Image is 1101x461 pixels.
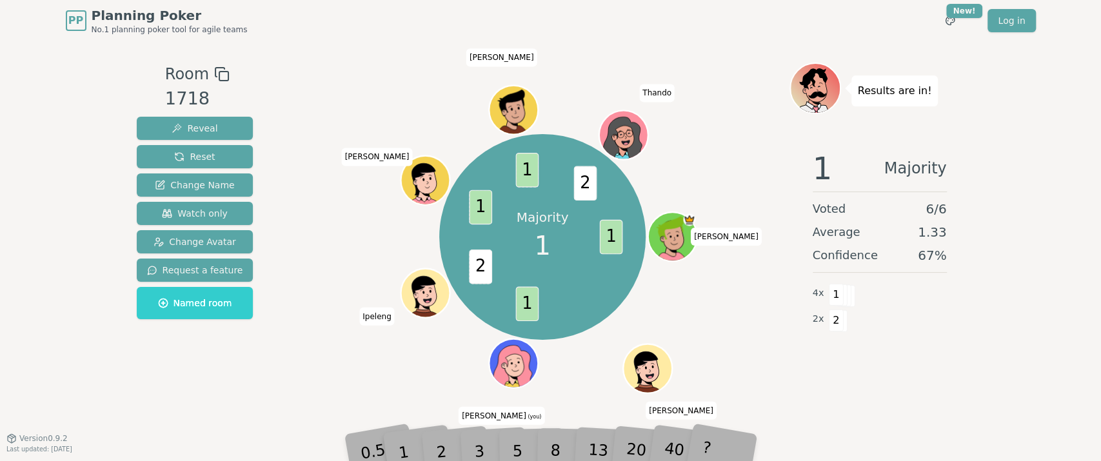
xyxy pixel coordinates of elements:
[946,4,983,18] div: New!
[137,259,253,282] button: Request a feature
[165,86,230,112] div: 1718
[534,226,550,265] span: 1
[359,308,394,326] span: Click to change your name
[6,433,68,444] button: Version0.9.2
[342,148,413,166] span: Click to change your name
[147,264,243,277] span: Request a feature
[858,82,932,100] p: Results are in!
[174,150,215,163] span: Reset
[515,153,539,188] span: 1
[137,145,253,168] button: Reset
[600,220,623,255] span: 1
[6,446,72,453] span: Last updated: [DATE]
[490,340,536,386] button: Click to change your avatar
[987,9,1035,32] a: Log in
[137,117,253,140] button: Reveal
[158,297,232,309] span: Named room
[829,284,844,306] span: 1
[92,25,248,35] span: No.1 planning poker tool for agile teams
[137,230,253,253] button: Change Avatar
[137,287,253,319] button: Named room
[938,9,962,32] button: New!
[66,6,248,35] a: PPPlanning PokerNo.1 planning poker tool for agile teams
[691,228,762,246] span: Click to change your name
[639,84,675,103] span: Click to change your name
[469,250,492,284] span: 2
[165,63,209,86] span: Room
[926,200,946,218] span: 6 / 6
[829,309,844,331] span: 2
[459,407,544,425] span: Click to change your name
[813,286,824,300] span: 4 x
[19,433,68,444] span: Version 0.9.2
[884,153,947,184] span: Majority
[137,202,253,225] button: Watch only
[155,179,234,191] span: Change Name
[918,246,946,264] span: 67 %
[466,49,537,67] span: Click to change your name
[172,122,217,135] span: Reveal
[469,190,492,224] span: 1
[154,235,236,248] span: Change Avatar
[813,153,833,184] span: 1
[517,208,569,226] p: Majority
[68,13,83,28] span: PP
[813,312,824,326] span: 2 x
[515,286,539,321] span: 1
[683,214,695,226] span: Myles is the host
[646,402,717,420] span: Click to change your name
[813,200,846,218] span: Voted
[813,246,878,264] span: Confidence
[92,6,248,25] span: Planning Poker
[813,223,860,241] span: Average
[162,207,228,220] span: Watch only
[574,166,597,201] span: 2
[137,173,253,197] button: Change Name
[918,223,947,241] span: 1.33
